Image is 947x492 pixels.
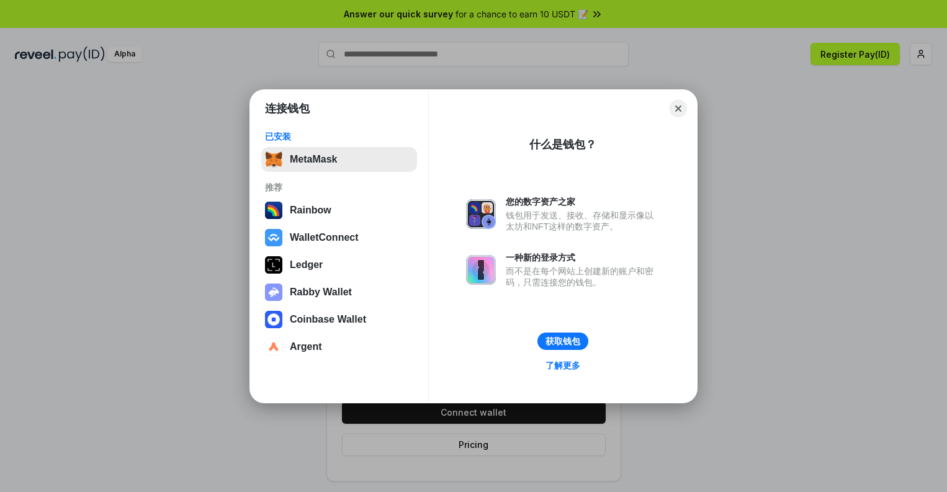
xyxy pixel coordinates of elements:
img: svg+xml,%3Csvg%20width%3D%2228%22%20height%3D%2228%22%20viewBox%3D%220%200%2028%2028%22%20fill%3D... [265,338,282,356]
div: 您的数字资产之家 [506,196,660,207]
button: WalletConnect [261,225,417,250]
div: 推荐 [265,182,413,193]
img: svg+xml,%3Csvg%20width%3D%22120%22%20height%3D%22120%22%20viewBox%3D%220%200%20120%20120%22%20fil... [265,202,282,219]
button: Coinbase Wallet [261,307,417,332]
button: Rainbow [261,198,417,223]
button: 获取钱包 [537,333,588,350]
div: 而不是在每个网站上创建新的账户和密码，只需连接您的钱包。 [506,266,660,288]
div: Ledger [290,259,323,271]
button: MetaMask [261,147,417,172]
div: 什么是钱包？ [529,137,596,152]
div: MetaMask [290,154,337,165]
img: svg+xml,%3Csvg%20width%3D%2228%22%20height%3D%2228%22%20viewBox%3D%220%200%2028%2028%22%20fill%3D... [265,311,282,328]
div: WalletConnect [290,232,359,243]
img: svg+xml,%3Csvg%20xmlns%3D%22http%3A%2F%2Fwww.w3.org%2F2000%2Fsvg%22%20fill%3D%22none%22%20viewBox... [265,284,282,301]
button: Rabby Wallet [261,280,417,305]
div: 了解更多 [545,360,580,371]
img: svg+xml,%3Csvg%20xmlns%3D%22http%3A%2F%2Fwww.w3.org%2F2000%2Fsvg%22%20width%3D%2228%22%20height%3... [265,256,282,274]
div: Argent [290,341,322,352]
div: Rabby Wallet [290,287,352,298]
img: svg+xml,%3Csvg%20fill%3D%22none%22%20height%3D%2233%22%20viewBox%3D%220%200%2035%2033%22%20width%... [265,151,282,168]
img: svg+xml,%3Csvg%20xmlns%3D%22http%3A%2F%2Fwww.w3.org%2F2000%2Fsvg%22%20fill%3D%22none%22%20viewBox... [466,255,496,285]
div: 钱包用于发送、接收、存储和显示像以太坊和NFT这样的数字资产。 [506,210,660,232]
div: Coinbase Wallet [290,314,366,325]
a: 了解更多 [538,357,588,373]
img: svg+xml,%3Csvg%20width%3D%2228%22%20height%3D%2228%22%20viewBox%3D%220%200%2028%2028%22%20fill%3D... [265,229,282,246]
div: 一种新的登录方式 [506,252,660,263]
img: svg+xml,%3Csvg%20xmlns%3D%22http%3A%2F%2Fwww.w3.org%2F2000%2Fsvg%22%20fill%3D%22none%22%20viewBox... [466,199,496,229]
button: Argent [261,334,417,359]
div: 已安装 [265,131,413,142]
h1: 连接钱包 [265,101,310,116]
button: Ledger [261,253,417,277]
div: 获取钱包 [545,336,580,347]
button: Close [670,100,687,117]
div: Rainbow [290,205,331,216]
